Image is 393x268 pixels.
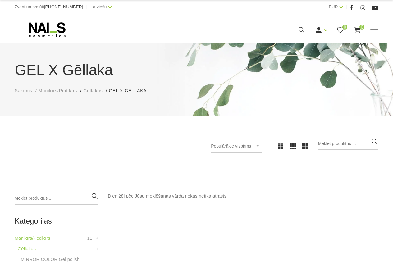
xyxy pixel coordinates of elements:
a: Gēllakas [83,88,103,94]
div: Diemžēl pēc Jūsu meklēšanas vārda nekas netika atrasts [108,192,378,200]
span: Populārākie vispirms [211,143,251,148]
input: Meklēt produktus ... [318,138,378,150]
a: EUR [329,3,338,11]
a: 0 [336,26,344,34]
a: [PHONE_NUMBER] [44,5,83,9]
a: + [96,234,98,242]
a: MIRROR COLOR Gel polish [21,256,80,263]
span: Manikīrs/Pedikīrs [39,88,77,93]
a: Gēllakas [18,245,36,252]
a: + [96,245,98,252]
span: 0 [359,25,364,30]
h1: GEL X Gēllaka [15,59,378,81]
span: | [86,3,88,11]
span: | [346,3,347,11]
span: 0 [342,25,347,30]
input: Meklēt produktus ... [15,192,98,205]
span: Sākums [15,88,33,93]
span: Gēllakas [83,88,103,93]
span: 11 [87,234,92,242]
div: Zvani un pasūti [15,3,83,11]
span: [PHONE_NUMBER] [44,4,83,9]
li: GEL X Gēllaka [109,88,153,94]
a: Manikīrs/Pedikīrs [15,234,50,242]
h2: Kategorijas [15,217,98,225]
a: Latviešu [91,3,107,11]
a: 0 [354,26,361,34]
a: Sākums [15,88,33,94]
a: Manikīrs/Pedikīrs [39,88,77,94]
